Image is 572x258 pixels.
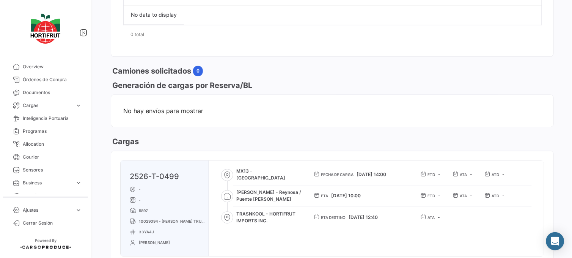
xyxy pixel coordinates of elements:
span: Estadísticas [23,192,72,199]
span: - [470,171,473,177]
span: - [470,193,473,198]
span: - [503,193,505,198]
span: ATA [428,214,435,220]
span: ETD [428,171,435,178]
span: Programas [23,128,82,135]
span: Courier [23,154,82,160]
span: - [139,197,141,203]
span: expand_more [75,207,82,214]
span: Órdenes de Compra [23,76,82,83]
div: No data to display [124,6,184,25]
span: - [438,193,441,198]
span: Sensores [23,167,82,173]
span: ETA [321,193,328,199]
a: Inteligencia Portuaria [6,112,85,125]
span: MX13 - [GEOGRAPHIC_DATA] [236,168,302,181]
a: Overview [6,60,85,73]
span: - [438,171,441,177]
span: ETD [428,193,435,199]
span: ATD [492,193,500,199]
h3: Cargas [111,136,139,147]
span: TRASNKOOL - HORTIFRUT IMPORTS INC. [236,211,302,224]
div: Abrir Intercom Messenger [546,232,564,250]
span: expand_more [75,102,82,109]
img: logo-hortifrut.svg [27,9,64,48]
a: Programas [6,125,85,138]
span: No hay envíos para mostrar [123,107,541,115]
span: Ajustes [23,207,72,214]
span: expand_more [75,179,82,186]
span: - [503,171,505,177]
div: 0 total [123,25,541,44]
span: - [438,214,440,220]
span: [DATE] 10:00 [331,193,361,198]
a: Sensores [6,164,85,176]
span: [PERSON_NAME] - Reynosa / Puente [PERSON_NAME] [236,189,302,203]
span: ETA Destino [321,214,346,220]
span: ATD [492,171,500,178]
span: Fecha de carga [321,171,354,178]
h3: Generación de cargas por Reserva/BL [111,80,252,91]
span: Inteligencia Portuaria [23,115,82,122]
h3: Camiones solicitados [111,66,191,76]
span: [PERSON_NAME] [139,239,170,245]
a: 2526-T-0499 [130,172,179,181]
p: - [130,186,206,192]
span: Business [23,179,72,186]
span: Documentos [23,89,82,96]
span: Cerrar Sesión [23,220,82,227]
span: [DATE] 14:00 [357,171,386,177]
a: Documentos [6,86,85,99]
span: 10029094 - [PERSON_NAME] TRUCKING [139,218,206,224]
a: Courier [6,151,85,164]
span: Overview [23,63,82,70]
span: 0 [196,68,200,74]
span: 5897 [139,208,148,214]
span: Cargas [23,102,72,109]
span: Allocation [23,141,82,148]
span: ATA [460,193,467,199]
a: Allocation [6,138,85,151]
span: 33YA4J [139,229,154,235]
span: [DATE] 12:40 [349,214,378,220]
span: ATA [460,171,467,178]
a: Órdenes de Compra [6,73,85,86]
span: expand_more [75,192,82,199]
